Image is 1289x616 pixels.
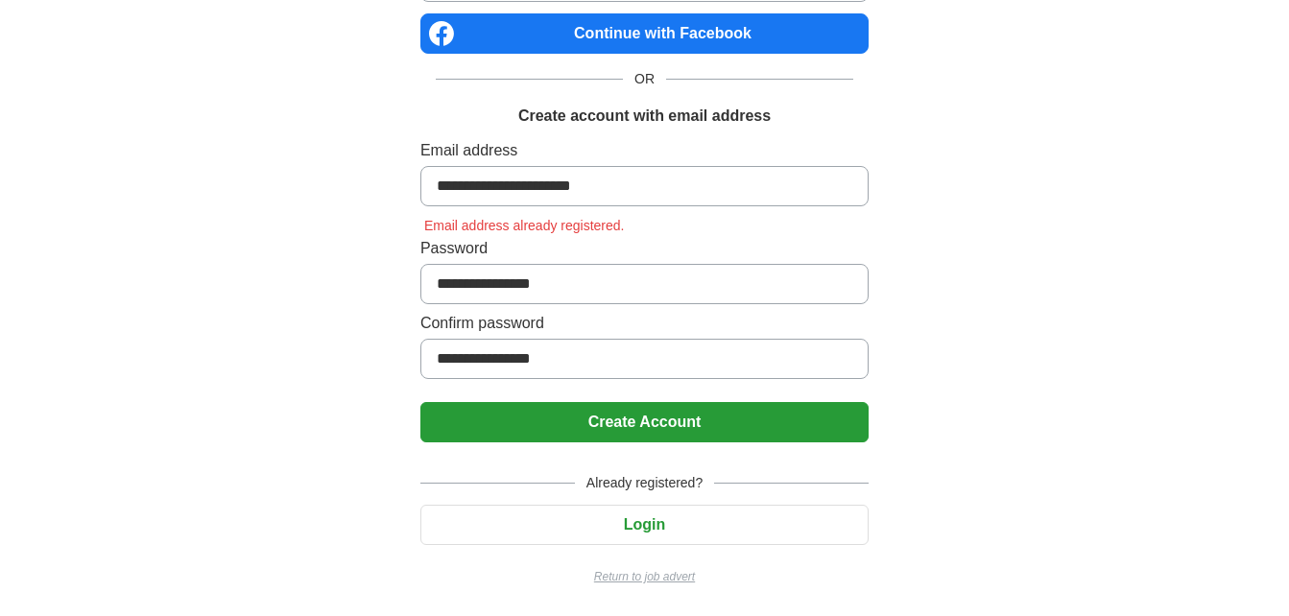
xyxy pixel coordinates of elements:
label: Email address [420,139,869,162]
h1: Create account with email address [518,105,771,128]
a: Return to job advert [420,568,869,585]
label: Confirm password [420,312,869,335]
button: Login [420,505,869,545]
button: Create Account [420,402,869,442]
span: Already registered? [575,473,714,493]
span: OR [623,69,666,89]
a: Continue with Facebook [420,13,869,54]
a: Login [420,516,869,533]
span: Email address already registered. [420,218,629,233]
label: Password [420,237,869,260]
